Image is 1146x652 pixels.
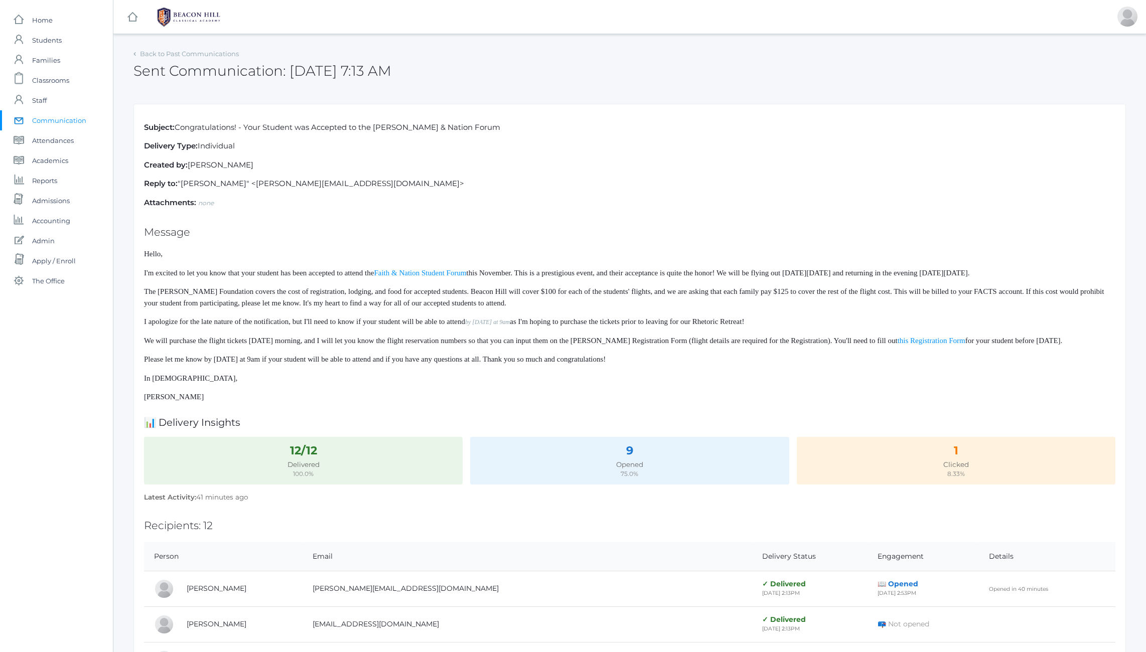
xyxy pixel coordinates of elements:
em: by [DATE] at 9am [465,318,510,325]
div: Opened [476,459,784,469]
th: Delivery Status [752,542,868,571]
small: [DATE] 2:13PM [762,590,800,596]
strong: Reply to: [144,179,178,188]
div: Jason Roberts [1117,7,1137,27]
strong: Delivery Type: [144,141,198,150]
span: for your student before [DATE]. [965,337,1063,345]
span: Admin [32,231,55,251]
span: Reports [32,171,57,191]
span: Admissions [32,191,70,211]
span: Accounting [32,211,70,231]
span: Apply / Enroll [32,251,76,271]
span: In [DEMOGRAPHIC_DATA], [144,374,237,382]
span: Students [32,30,62,50]
span: The [PERSON_NAME] Foundation covers the cost of registration, lodging, and food for accepted stud... [144,287,1104,307]
th: Engagement [868,542,979,571]
span: Communication [32,110,86,130]
th: Details [979,542,1115,571]
td: [EMAIL_ADDRESS][DOMAIN_NAME] [303,606,752,642]
h3: 📊 Delivery Insights [144,417,1115,428]
strong: Latest Activity: [144,493,196,501]
img: BHCALogos-05-308ed15e86a5a0abce9b8dd61676a3503ac9727e845dece92d48e8588c001991.png [151,5,226,30]
span: I apologize for the late nature of the notification, but I'll need to know if your student will b... [144,317,744,325]
th: Person [144,542,303,571]
a: [PERSON_NAME] [187,584,246,593]
span: ✓ Delivered [762,579,806,588]
span: this November. This is a prestigious event, and their acceptance is quite the honor! We will be f... [467,269,970,277]
a: Back to Past Communications [140,50,239,58]
a: [PERSON_NAME] [187,619,246,628]
span: Classrooms [32,70,69,90]
span: Please let me know by [DATE] at 9am if your student will be able to attend and if you have any qu... [144,355,606,363]
span: The Office [32,271,65,291]
span: Academics [32,150,68,171]
span: Hello, [144,250,163,258]
span: this Registration Form [898,337,965,345]
span: Home [32,10,53,30]
strong: Attachments: [144,198,196,207]
p: [PERSON_NAME] [144,159,1115,171]
div: Ermito Arellano [154,614,174,634]
div: Clicked [802,459,1110,469]
h2: Recipients: 12 [144,520,1115,531]
p: Individual [144,140,1115,152]
div: 75.0% [476,469,784,478]
span: Attendances [32,130,74,150]
small: [DATE] 2:13PM [762,625,800,632]
div: Holly Arellano [154,579,174,599]
span: I'm excited to let you know that your student has been accepted to attend the [144,269,374,277]
a: Faith & Nation Student Forum [374,268,466,277]
span: Families [32,50,60,70]
div: Delivered [150,459,457,469]
a: this Registration Form [898,336,965,345]
span: 📖 Opened [878,579,918,588]
p: Congratulations! - Your Student was Accepted to the [PERSON_NAME] & Nation Forum [144,122,1115,133]
span: ✓ Delivered [762,615,806,624]
p: "[PERSON_NAME]" <[PERSON_NAME][EMAIL_ADDRESS][DOMAIN_NAME]> [144,178,1115,190]
span: Staff [32,90,47,110]
div: 8.33% [802,469,1110,478]
td: [PERSON_NAME][EMAIL_ADDRESS][DOMAIN_NAME] [303,571,752,606]
h2: Message [144,226,1115,238]
div: 9 [476,442,784,459]
div: 1 [802,442,1110,459]
p: 41 minutes ago [144,492,1115,502]
span: [PERSON_NAME] [144,393,204,401]
small: [DATE] 2:53PM [878,590,916,596]
em: none [198,199,214,207]
small: Opened in 40 minutes [989,586,1048,592]
strong: Subject: [144,122,175,132]
th: Email [303,542,752,571]
span: We will purchase the flight tickets [DATE] morning, and I will let you know the flight reservatio... [144,337,898,345]
span: 📪 Not opened [878,619,929,628]
div: 100.0% [150,469,457,478]
h2: Sent Communication: [DATE] 7:13 AM [133,63,391,79]
strong: Created by: [144,160,188,170]
span: Faith & Nation Student Forum [374,269,466,277]
div: 12/12 [150,442,457,459]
